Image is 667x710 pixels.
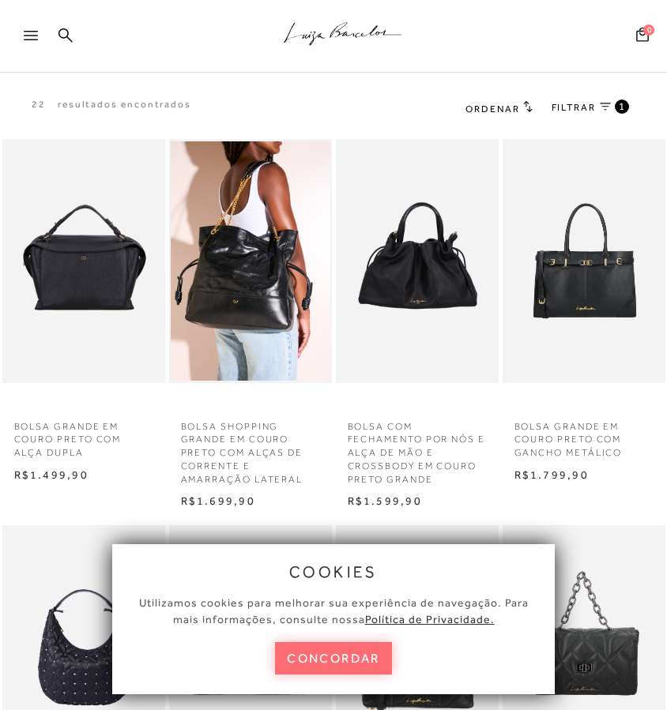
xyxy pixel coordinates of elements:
p: 22 [32,98,46,111]
p: resultados encontrados [58,98,191,111]
span: R$1.699,90 [181,494,255,507]
img: BOLSA GRANDE EM COURO PRETO COM ALÇA DUPLA [4,141,164,381]
span: 0 [643,24,654,36]
span: R$1.499,90 [14,468,89,481]
button: 0 [631,26,654,47]
a: BOLSA GRANDE EM COURO PRETO COM ALÇA DUPLA [2,411,165,460]
span: FILTRAR [552,101,596,115]
button: concordar [275,642,392,674]
a: BOLSA GRANDE EM COURO PRETO COM GANCHO METÁLICO [503,411,665,460]
img: BOLSA SHOPPING GRANDE EM COURO PRETO COM ALÇAS DE CORRENTE E AMARRAÇÃO LATERAL [171,141,330,381]
a: Política de Privacidade. [365,613,495,625]
span: cookies [289,563,378,580]
span: Ordenar [465,103,519,115]
span: 1 [619,100,626,113]
span: R$1.599,90 [348,494,422,507]
a: BOLSA SHOPPING GRANDE EM COURO PRETO COM ALÇAS DE CORRENTE E AMARRAÇÃO LATERAL [169,411,332,486]
img: BOLSA COM FECHAMENTO POR NÓS E ALÇA DE MÃO E CROSSBODY EM COURO PRETO GRANDE [337,141,497,381]
a: BOLSA COM FECHAMENTO POR NÓS E ALÇA DE MÃO E CROSSBODY EM COURO PRETO GRANDE [336,411,499,486]
span: R$1.799,90 [514,468,589,481]
span: Utilizamos cookies para melhorar sua experiência de navegação. Para mais informações, consulte nossa [139,596,529,625]
img: BOLSA GRANDE EM COURO PRETO COM GANCHO METÁLICO [504,141,664,381]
